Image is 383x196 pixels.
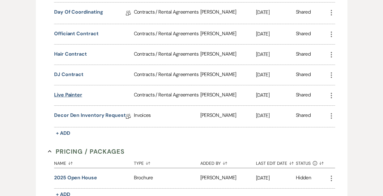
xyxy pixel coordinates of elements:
[296,161,311,165] span: Status
[200,106,256,127] div: [PERSON_NAME]
[54,174,97,181] button: 2025 Open House
[256,112,296,120] p: [DATE]
[256,156,296,168] button: Last Edit Date
[256,71,296,79] p: [DATE]
[296,112,311,121] div: Shared
[134,106,200,127] div: Invoices
[200,2,256,24] div: [PERSON_NAME]
[296,91,311,100] div: Shared
[134,2,200,24] div: Contracts / Rental Agreements
[134,45,200,65] div: Contracts / Rental Agreements
[256,50,296,58] p: [DATE]
[54,71,83,78] button: DJ Contract
[54,91,82,99] button: Live Painter
[256,30,296,38] p: [DATE]
[54,129,72,138] button: + Add
[200,65,256,85] div: [PERSON_NAME]
[54,50,87,58] button: Hair Contract
[134,85,200,105] div: Contracts / Rental Agreements
[54,156,134,168] button: Name
[54,112,126,121] a: Decor Den Inventory Request
[48,147,125,156] button: Pricing / Packages
[256,8,296,16] p: [DATE]
[296,156,328,168] button: Status
[134,168,200,188] div: Brochure
[54,30,99,37] button: Officiant Contract
[134,24,200,44] div: Contracts / Rental Agreements
[200,85,256,105] div: [PERSON_NAME]
[256,174,296,182] p: [DATE]
[54,8,103,18] a: Day of Coordinating
[296,50,311,59] div: Shared
[256,91,296,99] p: [DATE]
[200,168,256,188] div: [PERSON_NAME]
[200,45,256,65] div: [PERSON_NAME]
[296,30,311,38] div: Shared
[134,65,200,85] div: Contracts / Rental Agreements
[200,24,256,44] div: [PERSON_NAME]
[200,156,256,168] button: Added By
[134,156,200,168] button: Type
[296,8,311,18] div: Shared
[296,174,311,182] div: Hidden
[296,71,311,79] div: Shared
[56,130,70,136] span: + Add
